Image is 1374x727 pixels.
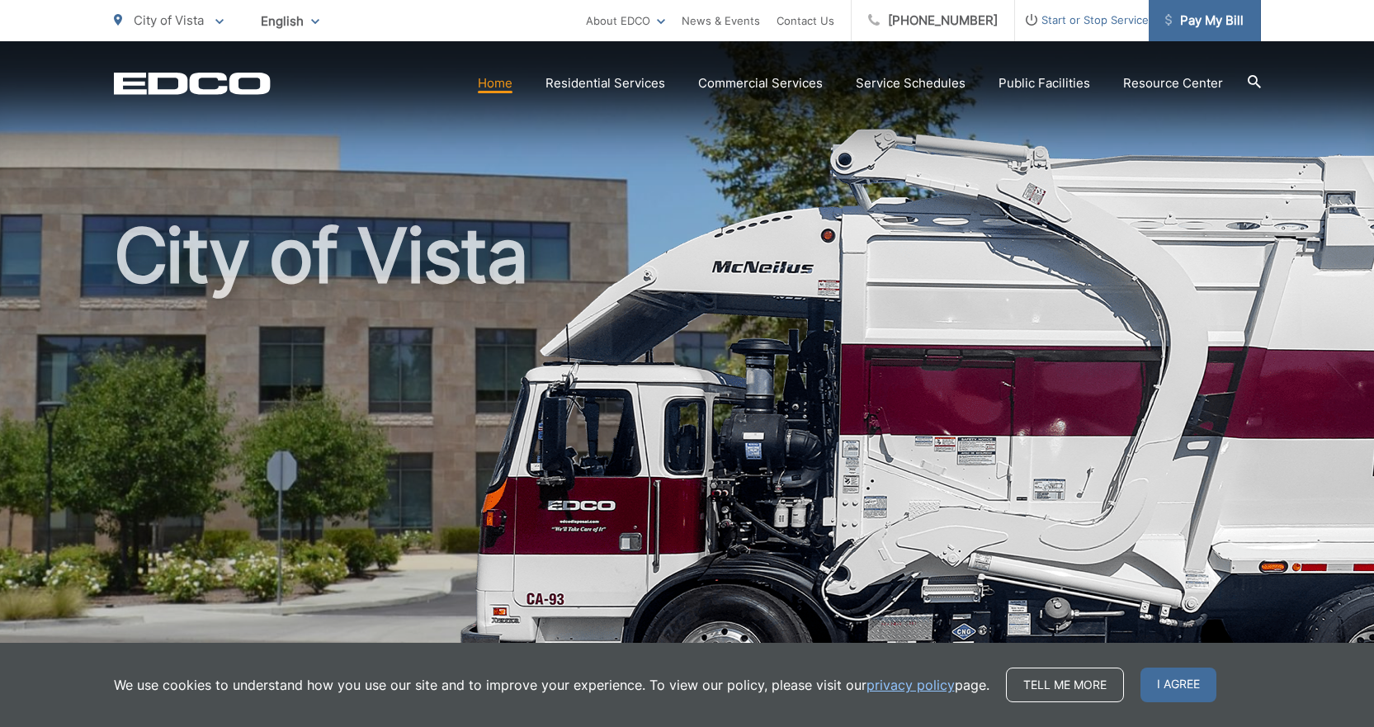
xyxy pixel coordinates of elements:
span: English [248,7,332,35]
p: We use cookies to understand how you use our site and to improve your experience. To view our pol... [114,675,989,695]
span: I agree [1140,668,1216,702]
a: Residential Services [545,73,665,93]
span: Pay My Bill [1165,11,1244,31]
a: Contact Us [777,11,834,31]
a: Home [478,73,512,93]
a: privacy policy [866,675,955,695]
a: Public Facilities [999,73,1090,93]
a: Commercial Services [698,73,823,93]
a: Tell me more [1006,668,1124,702]
a: Resource Center [1123,73,1223,93]
a: News & Events [682,11,760,31]
span: City of Vista [134,12,204,28]
a: About EDCO [586,11,665,31]
a: EDCD logo. Return to the homepage. [114,72,271,95]
a: Service Schedules [856,73,966,93]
